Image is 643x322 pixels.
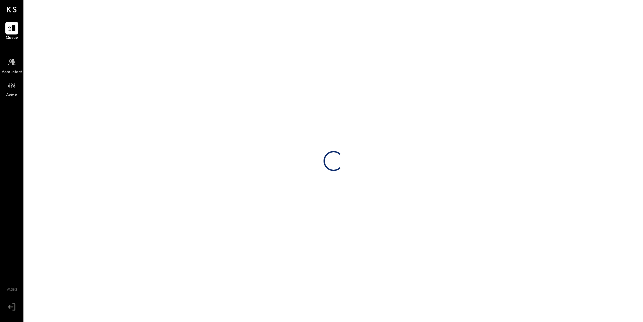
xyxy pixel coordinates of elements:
a: Admin [0,79,23,98]
span: Accountant [2,69,22,75]
a: Accountant [0,56,23,75]
span: Admin [6,92,17,98]
a: Queue [0,22,23,41]
span: Queue [6,35,18,41]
